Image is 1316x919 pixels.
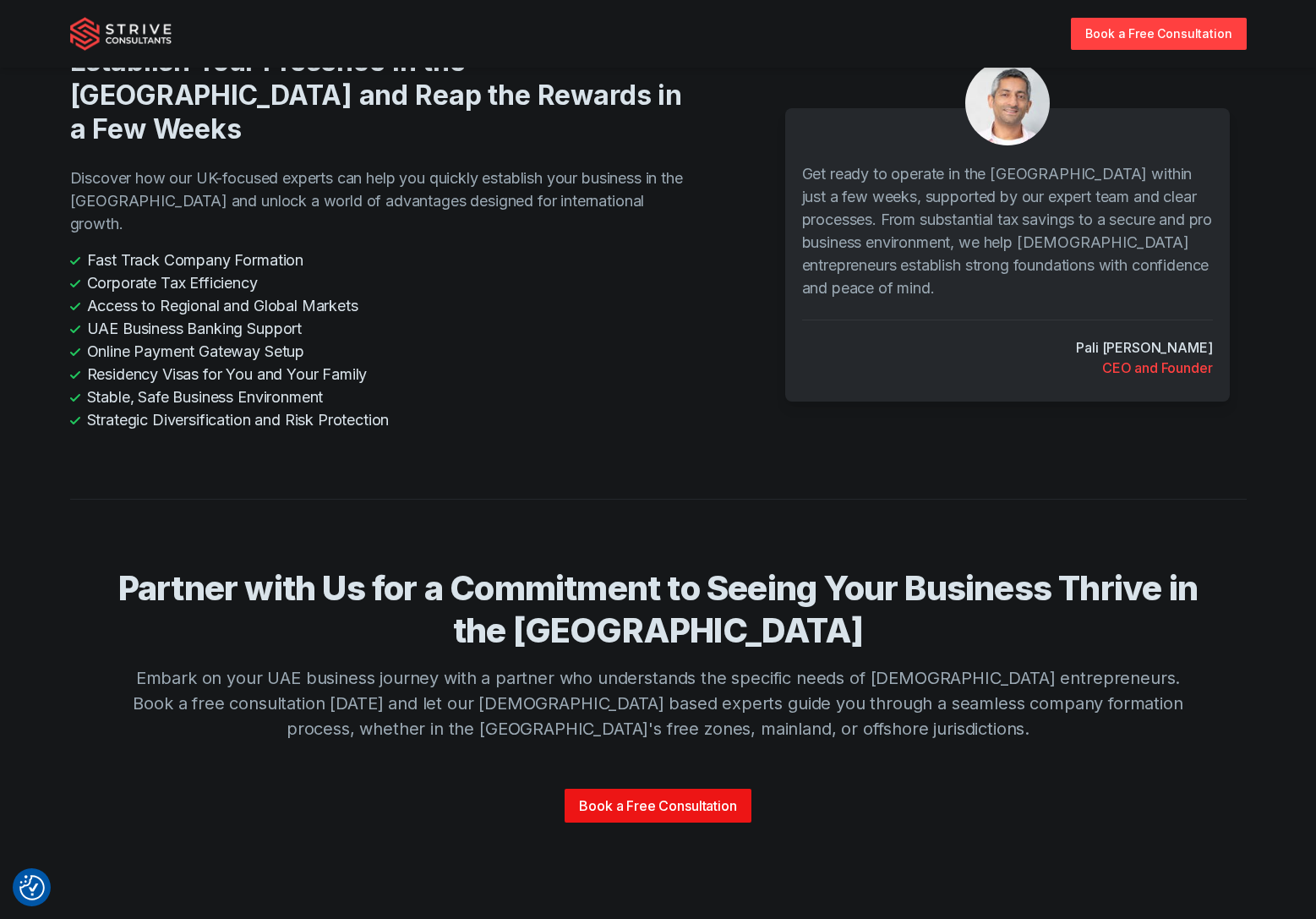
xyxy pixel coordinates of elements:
[117,665,1199,741] p: Embark on your UAE business journey with a partner who understands the specific needs of [DEMOGRA...
[965,61,1050,145] img: Pali Banwait, CEO, Strive Consultants, Dubai, UAE
[70,317,694,340] li: UAE Business Banking Support
[70,386,694,408] li: Stable, Safe Business Environment
[565,789,751,823] a: Book a Free Consultation
[19,875,45,900] img: Revisit consent button
[1076,337,1212,358] cite: Pali [PERSON_NAME]
[70,294,694,317] li: Access to Regional and Global Markets
[70,17,172,51] img: Strive Consultants
[70,249,694,271] li: Fast Track Company Formation
[117,567,1199,652] h4: Partner with Us for a Commitment to Seeing Your Business Thrive in the [GEOGRAPHIC_DATA]
[70,167,694,235] p: Discover how our UK-focused experts can help you quickly establish your business in the [GEOGRAPH...
[1102,358,1213,378] div: CEO and Founder
[70,271,694,294] li: Corporate Tax Efficiency
[70,45,694,146] h2: Establish Your Presence in the [GEOGRAPHIC_DATA] and Reap the Rewards in a Few Weeks
[19,875,45,900] button: Consent Preferences
[70,408,694,431] li: Strategic Diversification and Risk Protection
[70,363,694,386] li: Residency Visas for You and Your Family
[70,340,694,363] li: Online Payment Gateway Setup
[1071,18,1246,49] a: Book a Free Consultation
[802,162,1213,299] p: Get ready to operate in the [GEOGRAPHIC_DATA] within just a few weeks, supported by our expert te...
